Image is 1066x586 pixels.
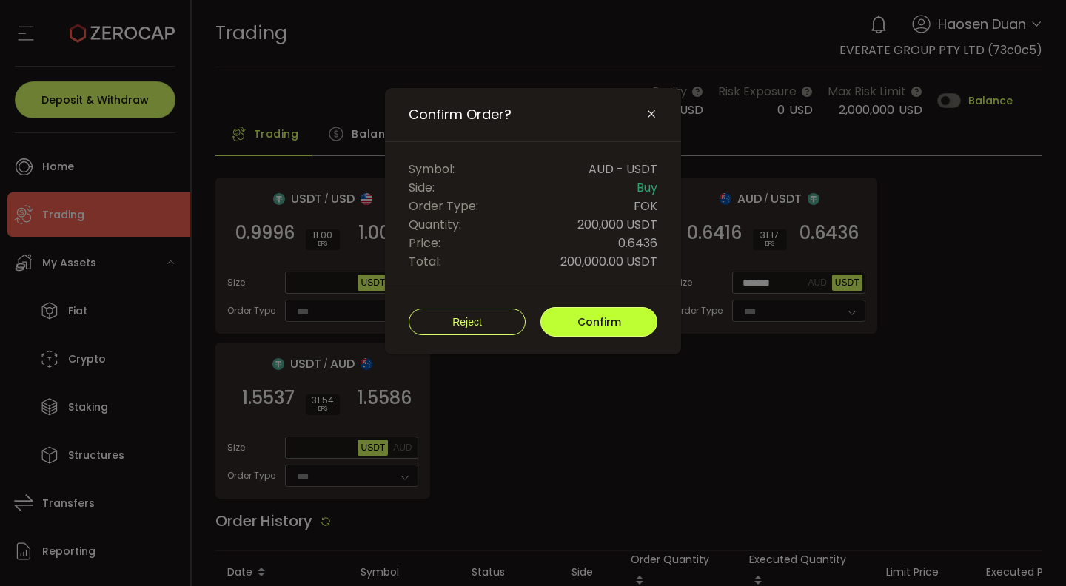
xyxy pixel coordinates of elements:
span: Total: [409,252,441,271]
button: Reject [409,309,526,335]
span: 0.6436 [618,234,657,252]
span: Side: [409,178,435,197]
span: Price: [409,234,440,252]
span: Order Type: [409,197,478,215]
iframe: Chat Widget [890,426,1066,586]
span: 200,000 USDT [577,215,657,234]
span: Buy [637,178,657,197]
span: Symbol: [409,160,455,178]
span: FOK [634,197,657,215]
span: 200,000.00 USDT [560,252,657,271]
button: Confirm [540,307,657,337]
span: Confirm [577,314,621,329]
div: Confirm Order? [385,88,681,354]
span: Quantity: [409,215,461,234]
span: Reject [452,316,482,328]
span: AUD - USDT [589,160,657,178]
